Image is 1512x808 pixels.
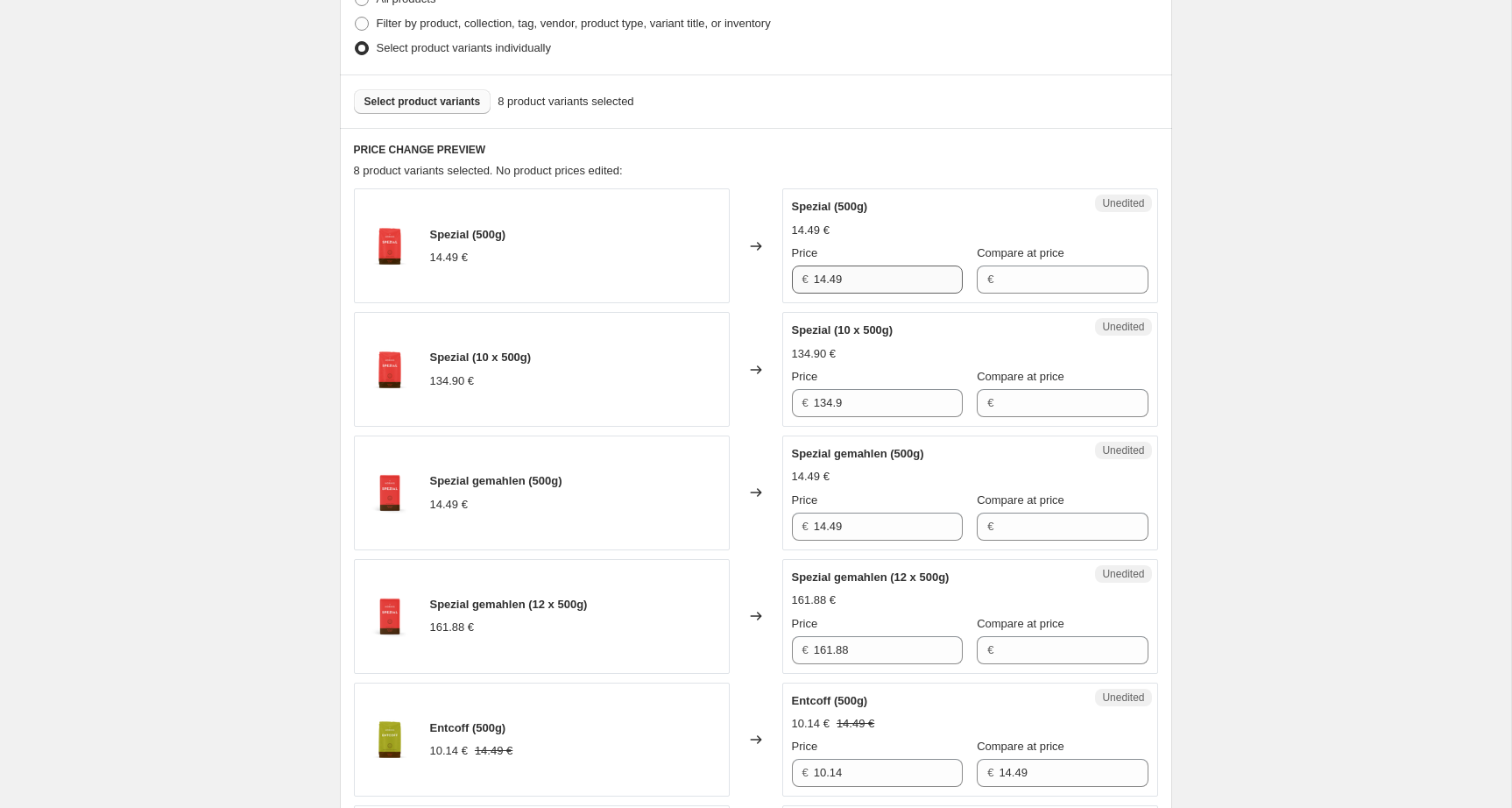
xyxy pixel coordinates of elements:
span: € [987,520,993,533]
span: Spezial (10 x 500g) [430,351,532,364]
div: 14.49 € [792,468,830,486]
span: € [802,273,809,286]
span: Compare at price [977,246,1064,259]
div: 10.14 € [792,715,830,733]
span: € [987,766,993,779]
span: Select product variants [364,95,481,109]
span: Compare at price [977,740,1064,753]
span: Select product variants individually [377,41,551,54]
img: jhornig-spezial-ganze-bohne-500g_80x.webp [364,344,416,396]
span: € [987,396,993,409]
span: Compare at price [977,370,1064,383]
img: jhornig-entcoff-ganze-bohne-500g_80x.webp [364,713,416,766]
div: 14.49 € [430,496,468,514]
span: Spezial (500g) [430,228,506,241]
strike: 14.49 € [837,715,874,733]
span: 8 product variants selected. No product prices edited: [354,164,623,177]
span: € [802,520,809,533]
span: Spezial gemahlen (500g) [792,447,924,460]
div: 161.88 € [792,592,837,609]
span: Unedited [1102,320,1144,334]
span: Spezial (10 x 500g) [792,323,894,337]
button: Select product variants [354,89,491,114]
span: Compare at price [977,493,1064,507]
span: 8 product variants selected [498,93,633,110]
span: Price [792,740,818,753]
span: € [802,766,809,779]
span: Price [792,493,818,507]
img: jhornig-spezial-gemahlen-500g_80x.png [364,590,416,642]
span: Unedited [1102,196,1144,210]
span: Price [792,370,818,383]
span: Price [792,246,818,259]
strike: 14.49 € [475,742,512,760]
span: € [987,273,993,286]
span: Price [792,617,818,630]
div: 14.49 € [792,222,830,239]
span: € [987,643,993,656]
span: Filter by product, collection, tag, vendor, product type, variant title, or inventory [377,17,771,30]
img: jhornig-spezial-ganze-bohne-500g_80x.webp [364,220,416,273]
div: 161.88 € [430,619,475,636]
div: 10.14 € [430,742,468,760]
h6: PRICE CHANGE PREVIEW [354,143,1158,157]
span: Entcoff (500g) [430,721,506,734]
span: € [802,396,809,409]
div: 134.90 € [792,345,837,363]
div: 14.49 € [430,249,468,266]
img: jhornig-spezial-gemahlen-500g_80x.png [364,466,416,519]
span: Spezial gemahlen (12 x 500g) [792,571,950,584]
span: Unedited [1102,443,1144,457]
span: Spezial gemahlen (12 x 500g) [430,598,588,611]
span: Spezial gemahlen (500g) [430,474,562,487]
span: € [802,643,809,656]
div: 134.90 € [430,372,475,390]
span: Spezial (500g) [792,200,868,213]
span: Compare at price [977,617,1064,630]
span: Entcoff (500g) [792,694,868,707]
span: Unedited [1102,567,1144,581]
span: Unedited [1102,691,1144,705]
